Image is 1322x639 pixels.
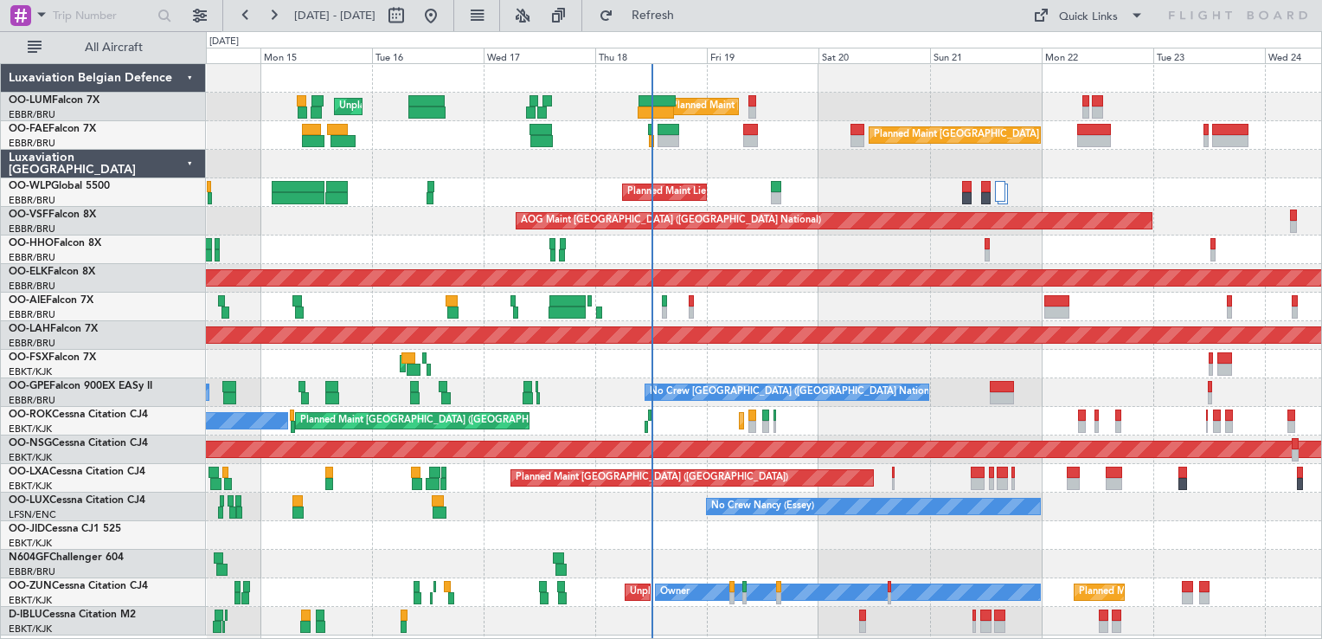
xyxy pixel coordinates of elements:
[9,438,52,449] span: OO-NSG
[9,181,51,191] span: OO-WLP
[9,394,55,407] a: EBBR/BRU
[650,379,940,405] div: No Crew [GEOGRAPHIC_DATA] ([GEOGRAPHIC_DATA] National)
[9,508,56,521] a: LFSN/ENC
[9,181,110,191] a: OO-WLPGlobal 5500
[294,8,375,23] span: [DATE] - [DATE]
[1024,2,1152,29] button: Quick Links
[9,223,55,236] a: EBBR/BRU
[930,48,1042,63] div: Sun 21
[9,251,55,264] a: EBBR/BRU
[9,95,99,106] a: OO-LUMFalcon 7X
[9,280,55,293] a: EBBR/BRU
[372,48,484,63] div: Tue 16
[9,381,152,391] a: OO-GPEFalcon 900EX EASy II
[339,94,664,119] div: Unplanned Maint [GEOGRAPHIC_DATA] ([GEOGRAPHIC_DATA] National)
[484,48,595,63] div: Wed 17
[9,410,52,420] span: OO-ROK
[9,124,96,134] a: OO-FAEFalcon 7X
[9,95,52,106] span: OO-LUM
[1153,48,1265,63] div: Tue 23
[9,495,145,506] a: OO-LUXCessna Citation CJ4
[9,308,55,321] a: EBBR/BRU
[9,480,52,493] a: EBKT/KJK
[627,179,717,205] div: Planned Maint Liege
[9,137,55,150] a: EBBR/BRU
[818,48,930,63] div: Sat 20
[9,423,52,436] a: EBKT/KJK
[9,594,52,607] a: EBKT/KJK
[9,524,121,534] a: OO-JIDCessna CJ1 525
[1059,9,1118,26] div: Quick Links
[9,337,55,350] a: EBBR/BRU
[9,194,55,207] a: EBBR/BRU
[9,524,45,534] span: OO-JID
[9,438,148,449] a: OO-NSGCessna Citation CJ4
[874,122,1187,148] div: Planned Maint [GEOGRAPHIC_DATA] ([GEOGRAPHIC_DATA] National)
[591,2,695,29] button: Refresh
[9,552,49,563] span: N604GF
[630,579,909,605] div: Unplanned Maint [GEOGRAPHIC_DATA]-[GEOGRAPHIC_DATA]
[9,108,55,121] a: EBBR/BRU
[9,210,48,220] span: OO-VSF
[9,238,101,248] a: OO-HHOFalcon 8X
[9,295,93,306] a: OO-AIEFalcon 7X
[9,365,52,378] a: EBKT/KJK
[260,48,372,63] div: Mon 15
[209,35,239,49] div: [DATE]
[9,324,98,334] a: OO-LAHFalcon 7X
[9,581,52,591] span: OO-ZUN
[9,610,136,620] a: D-IBLUCessna Citation M2
[711,494,814,520] div: No Crew Nancy (Essey)
[9,324,50,334] span: OO-LAH
[9,610,42,620] span: D-IBLU
[595,48,707,63] div: Thu 18
[9,352,48,363] span: OO-FSX
[9,537,52,550] a: EBKT/KJK
[521,208,821,234] div: AOG Maint [GEOGRAPHIC_DATA] ([GEOGRAPHIC_DATA] National)
[9,267,48,277] span: OO-ELK
[9,124,48,134] span: OO-FAE
[9,451,52,464] a: EBKT/KJK
[9,581,148,591] a: OO-ZUNCessna Citation CJ4
[9,238,54,248] span: OO-HHO
[9,467,145,477] a: OO-LXACessna Citation CJ4
[707,48,818,63] div: Fri 19
[9,352,96,363] a: OO-FSXFalcon 7X
[516,465,788,491] div: Planned Maint [GEOGRAPHIC_DATA] ([GEOGRAPHIC_DATA])
[300,408,573,434] div: Planned Maint [GEOGRAPHIC_DATA] ([GEOGRAPHIC_DATA])
[45,42,183,54] span: All Aircraft
[9,410,148,420] a: OO-ROKCessna Citation CJ4
[9,381,49,391] span: OO-GPE
[9,467,49,477] span: OO-LXA
[617,10,690,22] span: Refresh
[1042,48,1153,63] div: Mon 22
[9,295,46,306] span: OO-AIE
[9,267,95,277] a: OO-ELKFalcon 8X
[405,351,594,377] div: AOG Maint Kortrijk-[GEOGRAPHIC_DATA]
[660,579,690,605] div: Owner
[9,623,52,636] a: EBKT/KJK
[19,34,188,61] button: All Aircraft
[53,3,152,29] input: Trip Number
[9,552,124,563] a: N604GFChallenger 604
[9,210,96,220] a: OO-VSFFalcon 8X
[9,495,49,506] span: OO-LUX
[1079,579,1280,605] div: Planned Maint Kortrijk-[GEOGRAPHIC_DATA]
[9,565,55,578] a: EBBR/BRU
